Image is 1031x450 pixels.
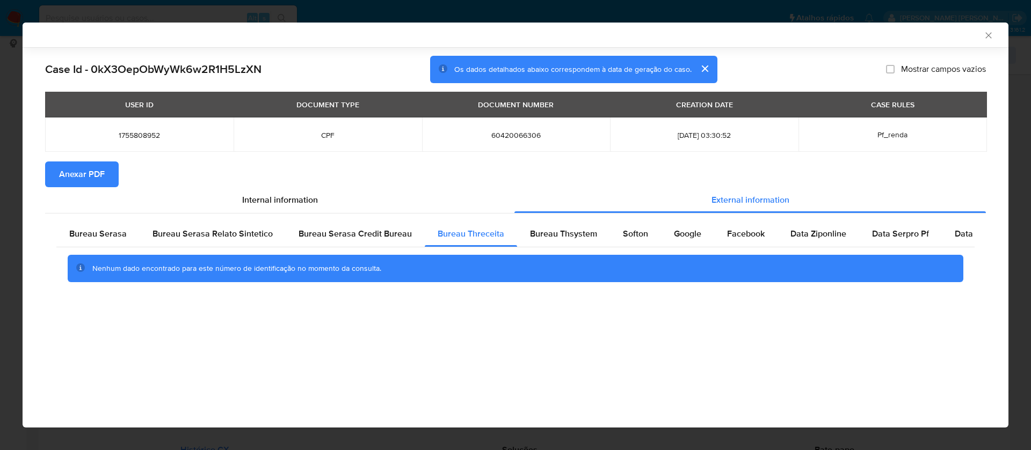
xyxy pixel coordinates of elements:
span: Bureau Serasa [69,227,127,240]
span: Nenhum dado encontrado para este número de identificação no momento da consulta. [92,263,381,274]
span: Mostrar campos vazios [901,64,986,75]
div: CREATION DATE [670,95,739,114]
div: USER ID [119,95,160,114]
span: 60420066306 [435,130,598,140]
div: CASE RULES [865,95,921,114]
div: Detailed info [45,187,986,213]
div: DOCUMENT TYPE [290,95,366,114]
button: cerrar [692,56,717,82]
h2: Case Id - 0kX3OepObWyWk6w2R1H5LzXN [45,62,262,76]
input: Mostrar campos vazios [886,65,895,73]
span: Internal information [242,194,318,206]
span: 1755808952 [58,130,221,140]
button: Fechar a janela [983,30,993,40]
span: Anexar PDF [59,163,105,186]
span: Data Ziponline [790,227,846,240]
span: Bureau Serasa Credit Bureau [299,227,412,240]
span: [DATE] 03:30:52 [623,130,786,140]
span: Google [674,227,701,240]
span: Data Serpro Pj [955,227,1011,240]
div: DOCUMENT NUMBER [471,95,560,114]
span: Pf_renda [877,129,907,140]
span: Softon [623,227,648,240]
div: closure-recommendation-modal [23,23,1008,427]
span: Os dados detalhados abaixo correspondem à data de geração do caso. [454,64,692,75]
span: Data Serpro Pf [872,227,929,240]
span: External information [711,194,789,206]
span: Bureau Thsystem [530,227,597,240]
button: Anexar PDF [45,161,119,187]
div: Detailed external info [56,221,975,247]
span: Bureau Threceita [438,227,504,240]
span: CPF [246,130,409,140]
span: Bureau Serasa Relato Sintetico [153,227,273,240]
span: Facebook [727,227,765,240]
